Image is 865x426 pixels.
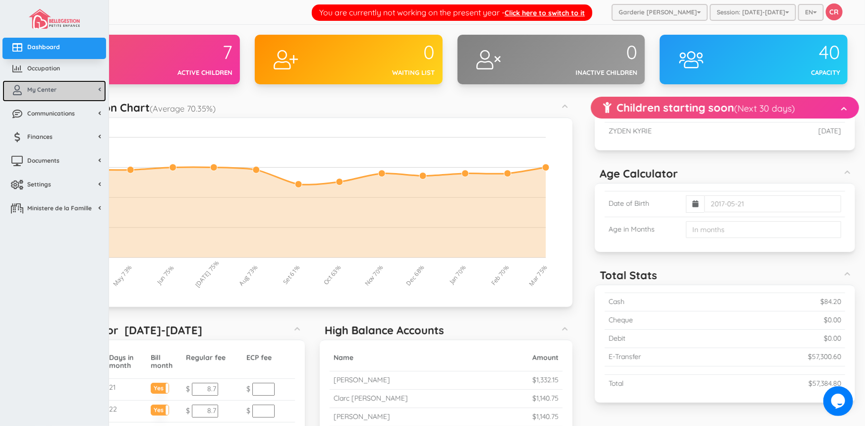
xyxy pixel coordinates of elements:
small: [PERSON_NAME] [334,375,390,384]
iframe: chat widget [823,386,855,416]
a: My Center [2,80,106,102]
h5: Occupation Chart [57,102,216,114]
tspan: Aug 73% [237,263,260,287]
h5: Regular fee [186,354,238,362]
small: [PERSON_NAME] [334,412,390,421]
tspan: Set 61% [281,263,302,286]
tspan: Feb 70% [489,264,511,287]
h5: Bill month [151,354,178,369]
td: Total [605,374,724,392]
h5: ECP fee [246,354,291,362]
span: Occupation [27,64,60,72]
td: 22 [105,401,147,423]
label: Yes [151,405,169,413]
td: Date of Birth [605,191,682,217]
a: Finances [2,127,106,149]
span: $ [186,406,190,415]
a: Settings [2,175,106,196]
div: 0 [527,42,638,63]
span: Finances [27,132,53,141]
small: $1,140.75 [532,394,559,403]
td: $0.00 [724,311,845,329]
div: Active children [122,68,232,77]
td: E-Transfer [605,348,724,366]
label: Yes [151,383,169,391]
a: Ministere de la Famille [2,199,106,220]
a: Communications [2,104,106,125]
a: Documents [2,151,106,173]
input: 2017-05-21 [704,195,841,212]
td: ZYDEN KYRIE [605,122,755,140]
h5: Total Stats [600,269,657,281]
span: Settings [27,180,51,188]
h5: Name [334,354,508,362]
h5: Invoices for [DATE]-[DATE] [57,324,202,336]
tspan: Jun 75% [155,264,175,286]
span: $ [186,384,190,393]
td: Cheque [605,311,724,329]
td: Debit [605,329,724,348]
tspan: Mar 75% [527,263,549,288]
span: $ [246,406,250,415]
span: Documents [27,156,59,165]
h5: High Balance Accounts [325,324,444,336]
span: Dashboard [27,43,60,51]
tspan: Dec 68% [404,263,427,287]
td: $57,300.60 [724,348,845,366]
div: 7 [122,42,232,63]
div: 40 [730,42,841,63]
td: Age in Months [605,217,682,242]
tspan: [DATE] 75% [193,259,221,289]
div: Waiting list [325,68,435,77]
h5: Amount [516,354,559,362]
td: $84.20 [724,293,845,311]
div: 0 [325,42,435,63]
td: $0.00 [724,329,845,348]
tspan: Jan 70% [447,264,468,286]
h5: Days in month [109,354,143,369]
img: image [29,9,79,29]
tspan: May 73% [111,263,134,288]
small: $1,332.15 [532,375,559,384]
span: Communications [27,109,75,118]
span: My Center [27,85,57,94]
tspan: Oct 63% [322,264,343,287]
td: 21 [105,379,147,401]
a: Dashboard [2,38,106,59]
h5: Age Calculator [600,168,678,180]
div: Capacity [730,68,841,77]
span: Ministere de la Famille [27,204,92,212]
span: $ [246,384,250,393]
input: In months [686,221,841,238]
small: $1,140.75 [532,412,559,421]
h5: Children starting soon [603,102,795,114]
div: Inactive children [527,68,638,77]
td: $57,384.80 [724,374,845,392]
td: [DATE] [755,122,845,140]
td: Cash [605,293,724,311]
small: Clarc [PERSON_NAME] [334,394,408,403]
tspan: Nov 70% [363,264,385,288]
a: Occupation [2,59,106,80]
small: (Next 30 days) [734,103,795,114]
